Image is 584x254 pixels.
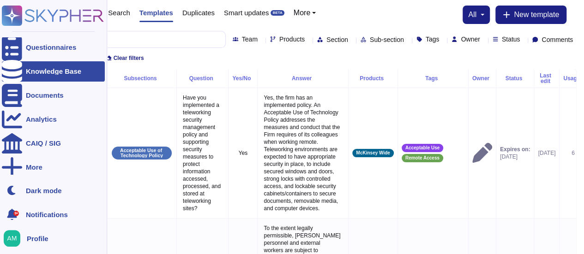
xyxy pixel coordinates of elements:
span: Remote Access [405,156,440,160]
span: all [468,11,476,18]
div: Yes/No [232,76,253,81]
span: Products [279,36,305,42]
div: 9+ [13,211,19,216]
div: More [26,164,42,171]
div: Answer [261,76,344,81]
div: [DATE] [538,149,555,157]
span: New template [514,11,559,18]
div: Dark mode [26,187,62,194]
span: Status [502,36,520,42]
span: Notifications [26,211,68,218]
p: Yes [232,149,253,157]
a: Knowledge Base [2,61,105,82]
div: Status [500,76,530,81]
div: Owner [472,76,492,81]
div: BETA [271,10,284,16]
p: Yes, the firm has an implemented policy. An Acceptable Use of Technology Policy addresses the mea... [261,92,344,214]
div: CAIQ / SIG [26,140,61,147]
p: Acceptable Use of Technology Policy [115,148,169,158]
div: Analytics [26,116,57,123]
div: Last edit [538,73,555,84]
span: Clear filters [114,55,144,61]
div: Products [352,76,393,81]
span: Expires on: [500,146,530,153]
span: Owner [461,36,480,42]
span: Acceptable Use [405,146,440,150]
a: CAIQ / SIG [2,133,105,154]
div: Questionnaires [26,44,76,51]
button: New template [495,6,566,24]
span: McKinsey Wide [356,151,390,155]
span: [DATE] [500,153,530,160]
button: user [2,228,27,248]
span: Profile [27,235,48,242]
span: Templates [139,9,173,16]
a: Analytics [2,109,105,130]
span: Sub-section [370,36,404,43]
span: Tags [426,36,440,42]
div: Tags [402,76,464,81]
p: Have you implemented a teleworking security management policy and supporting security measures to... [181,92,224,214]
div: 6 [563,149,583,157]
div: Usage [563,76,583,81]
input: Search by keywords [36,31,225,47]
span: Team [242,36,258,42]
span: Smart updates [224,9,269,16]
span: Duplicates [182,9,215,16]
div: Question [181,76,224,81]
div: Documents [26,92,64,99]
button: More [294,9,316,17]
div: Subsections [111,76,173,81]
span: Comments [542,36,573,43]
span: More [294,9,310,17]
span: Search [108,9,130,16]
a: Questionnaires [2,37,105,58]
img: user [4,230,20,247]
span: Section [326,36,348,43]
a: Documents [2,85,105,106]
button: all [468,11,484,18]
